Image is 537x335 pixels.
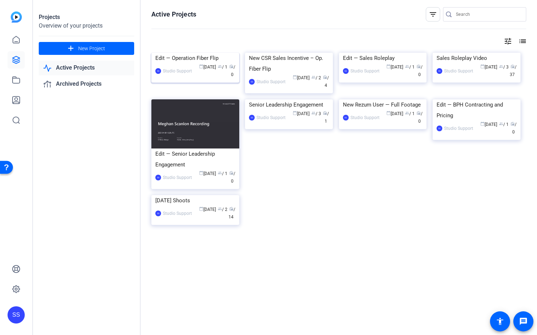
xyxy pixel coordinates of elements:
div: New Rezum User — Full Footage [343,99,423,110]
span: / 1 [405,65,415,70]
span: radio [229,64,234,69]
div: SS [343,115,349,121]
div: SS [343,68,349,74]
span: radio [510,122,515,126]
div: Studio Support [350,67,380,75]
div: SS [155,175,161,180]
span: calendar_today [480,122,485,126]
div: Studio Support [163,174,192,181]
h1: Active Projects [151,10,196,19]
span: calendar_today [386,64,391,69]
span: radio [323,111,327,115]
span: group [499,122,503,126]
div: Projects [39,13,134,22]
span: group [218,207,222,211]
mat-icon: tune [504,37,512,46]
span: / 0 [416,111,423,124]
div: Edit — Sales Roleplay [343,53,423,63]
span: [DATE] [199,207,216,212]
span: / 0 [229,171,235,184]
div: SS [249,79,255,85]
span: calendar_today [293,75,297,79]
mat-icon: message [519,317,528,326]
span: calendar_today [199,64,203,69]
div: Studio Support [350,114,380,121]
span: [DATE] [386,111,403,116]
a: Active Projects [39,61,134,75]
span: / 1 [323,111,329,124]
span: radio [416,111,421,115]
span: calendar_today [293,111,297,115]
div: SS [8,306,25,324]
span: / 0 [510,122,517,135]
span: group [311,111,316,115]
span: / 1 [405,111,415,116]
span: / 4 [323,75,329,88]
span: / 0 [416,65,423,77]
span: [DATE] [199,65,216,70]
span: / 1 [218,65,227,70]
span: / 14 [229,207,235,220]
div: SS [437,68,442,74]
span: [DATE] [199,171,216,176]
span: radio [510,64,515,69]
span: group [499,64,503,69]
span: group [405,111,409,115]
span: calendar_today [480,64,485,69]
div: Edit — Operation Fiber Flip [155,53,235,63]
div: SS [437,126,442,131]
span: [DATE] [293,111,310,116]
a: Archived Projects [39,77,134,91]
span: / 1 [499,122,509,127]
button: New Project [39,42,134,55]
span: calendar_today [199,171,203,175]
div: Edit — BPH Contracting and Pricing [437,99,517,121]
span: / 3 [311,111,321,116]
span: [DATE] [386,65,403,70]
div: Sales Roleplay Video [437,53,517,63]
div: [DATE] Shoots [155,195,235,206]
mat-icon: add [66,44,75,53]
span: radio [416,64,421,69]
input: Search [456,10,520,19]
div: Studio Support [444,67,473,75]
span: [DATE] [480,122,497,127]
div: SS [155,211,161,216]
span: / 37 [510,65,517,77]
span: / 3 [499,65,509,70]
div: SS [155,68,161,74]
mat-icon: filter_list [429,10,437,19]
span: group [311,75,316,79]
mat-icon: list [518,37,526,46]
span: calendar_today [199,207,203,211]
span: calendar_today [386,111,391,115]
div: Studio Support [163,67,192,75]
span: New Project [78,45,105,52]
div: SS [249,115,255,121]
span: / 2 [311,75,321,80]
span: radio [229,207,234,211]
div: Overview of your projects [39,22,134,30]
span: group [218,171,222,175]
div: Studio Support [163,210,192,217]
span: / 1 [218,171,227,176]
mat-icon: accessibility [496,317,504,326]
span: radio [323,75,327,79]
div: Senior Leadership Engagement [249,99,329,110]
span: group [218,64,222,69]
div: Studio Support [444,125,473,132]
img: blue-gradient.svg [11,11,22,23]
div: Edit — Senior Leadership Engagement [155,148,235,170]
div: Studio Support [256,78,286,85]
span: / 0 [229,65,235,77]
span: [DATE] [480,65,497,70]
span: / 2 [218,207,227,212]
span: [DATE] [293,75,310,80]
div: Studio Support [256,114,286,121]
span: group [405,64,409,69]
span: radio [229,171,234,175]
div: New CSR Sales Incentive – Op. Fiber Flip [249,53,329,74]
